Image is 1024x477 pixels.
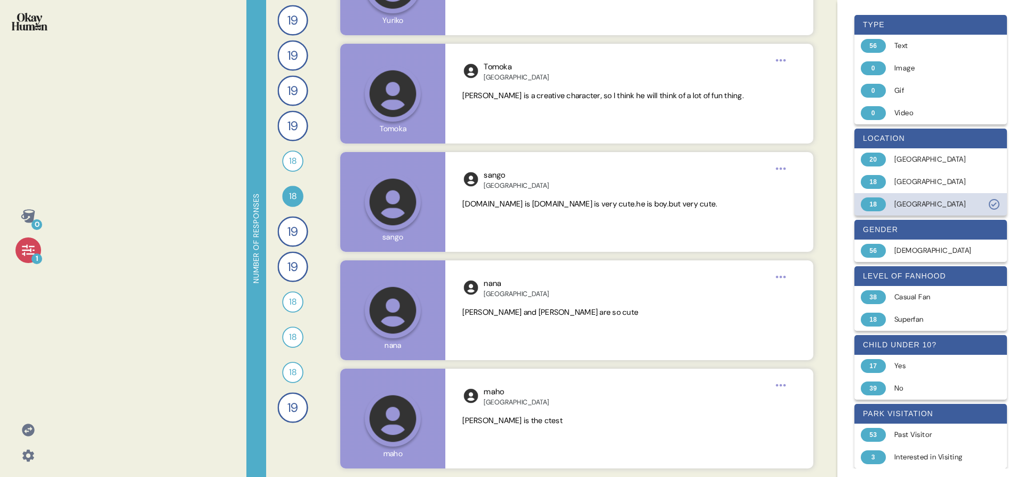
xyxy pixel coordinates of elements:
div: 39 [861,381,886,395]
div: 18 [861,175,886,189]
img: l1ibTKarBSWXLOhlfT5LxFP+OttMJpPJZDKZTCbz9PgHEggSPYjZSwEAAAAASUVORK5CYII= [462,62,479,79]
span: 19 [287,46,299,65]
div: Yes [894,361,979,371]
span: 19 [287,222,299,241]
span: [PERSON_NAME] is the ctest [462,416,563,425]
span: 18 [289,190,297,203]
div: 18 [861,197,886,211]
div: Superfan [894,314,979,325]
div: gender [854,220,1007,240]
div: Child Under 10? [854,335,1007,355]
span: [PERSON_NAME] is a creative character, so I think he will think of a lot of fun thing. [462,91,744,100]
div: 0 [861,61,886,75]
span: 18 [289,296,297,308]
img: l1ibTKarBSWXLOhlfT5LxFP+OttMJpPJZDKZTCbz9PgHEggSPYjZSwEAAAAASUVORK5CYII= [462,171,479,188]
div: [DEMOGRAPHIC_DATA] [894,245,979,256]
div: location [854,129,1007,148]
div: 0 [861,106,886,120]
div: 0 [31,219,42,230]
img: l1ibTKarBSWXLOhlfT5LxFP+OttMJpPJZDKZTCbz9PgHEggSPYjZSwEAAAAASUVORK5CYII= [462,279,479,296]
div: maho [484,386,549,398]
div: 56 [861,39,886,53]
div: 18 [861,313,886,327]
div: Interested in Visiting [894,452,979,463]
span: 19 [287,398,299,417]
div: [GEOGRAPHIC_DATA] [894,154,979,165]
span: 18 [289,155,297,168]
div: [GEOGRAPHIC_DATA] [484,73,549,82]
div: 56 [861,244,886,258]
img: okayhuman.3b1b6348.png [12,13,47,30]
div: level of fanhood [854,266,1007,286]
div: Text [894,41,979,51]
img: l1ibTKarBSWXLOhlfT5LxFP+OttMJpPJZDKZTCbz9PgHEggSPYjZSwEAAAAASUVORK5CYII= [462,387,479,404]
div: 3 [861,450,886,464]
div: Gif [894,85,979,96]
span: 18 [289,331,297,344]
div: 1 [31,253,42,264]
div: sango [484,169,549,181]
div: 20 [861,153,886,166]
div: 17 [861,359,886,373]
span: 19 [287,116,299,135]
div: [GEOGRAPHIC_DATA] [894,177,979,187]
div: park visitation [854,404,1007,424]
div: Past Visitor [894,430,979,440]
span: [DOMAIN_NAME] is [DOMAIN_NAME] is very cute.he is boy.but very cute. [462,199,717,209]
div: 0 [861,84,886,98]
div: 38 [861,290,886,304]
span: 19 [287,257,299,276]
span: 19 [287,11,299,29]
span: 18 [289,366,297,379]
div: [GEOGRAPHIC_DATA] [484,398,549,407]
div: [GEOGRAPHIC_DATA] [894,199,979,210]
div: [GEOGRAPHIC_DATA] [484,181,549,190]
div: No [894,383,979,394]
div: 53 [861,428,886,442]
div: Image [894,63,979,74]
div: Tomoka [484,61,549,73]
span: [PERSON_NAME] and [PERSON_NAME] are so cute [462,307,638,317]
span: 19 [287,81,299,100]
div: nana [484,277,549,290]
div: [GEOGRAPHIC_DATA] [484,290,549,298]
div: Casual Fan [894,292,979,303]
div: type [854,15,1007,35]
div: Video [894,108,979,118]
